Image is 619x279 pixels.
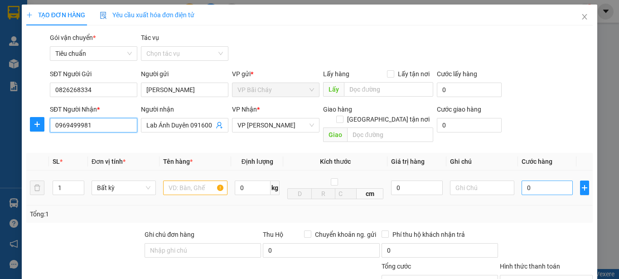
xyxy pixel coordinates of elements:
[163,158,193,165] span: Tên hàng
[30,209,240,219] div: Tổng: 1
[446,153,518,171] th: Ghi chú
[437,106,481,113] label: Cước giao hàng
[141,104,228,114] div: Người nhận
[391,158,425,165] span: Giá trị hàng
[50,34,96,41] span: Gói vận chuyển
[357,188,383,199] span: cm
[55,47,132,60] span: Tiêu chuẩn
[343,114,433,124] span: [GEOGRAPHIC_DATA] tận nơi
[437,118,502,132] input: Cước giao hàng
[323,82,344,97] span: Lấy
[237,83,314,97] span: VP Bãi Cháy
[450,181,514,195] input: Ghi Chú
[323,106,352,113] span: Giao hàng
[216,122,223,129] span: user-add
[382,263,411,270] span: Tổng cước
[394,69,433,79] span: Lấy tận nơi
[30,117,44,132] button: plus
[237,118,314,132] span: VP Dương Đình Nghệ
[580,184,589,191] span: plus
[100,12,107,19] img: icon
[581,13,588,20] span: close
[323,70,349,78] span: Lấy hàng
[97,181,150,195] span: Bất kỳ
[344,82,433,97] input: Dọc đường
[145,243,261,258] input: Ghi chú đơn hàng
[271,181,280,195] span: kg
[389,230,469,240] span: Phí thu hộ khách nhận trả
[263,231,283,238] span: Thu Hộ
[572,5,597,30] button: Close
[287,188,312,199] input: D
[311,230,380,240] span: Chuyển khoản ng. gửi
[141,69,228,79] div: Người gửi
[347,127,433,142] input: Dọc đường
[391,181,442,195] input: 0
[30,121,44,128] span: plus
[242,158,273,165] span: Định lượng
[522,158,552,165] span: Cước hàng
[320,158,351,165] span: Kích thước
[163,181,227,195] input: VD: Bàn, Ghế
[311,188,336,199] input: R
[232,69,319,79] div: VP gửi
[145,231,194,238] label: Ghi chú đơn hàng
[50,69,137,79] div: SĐT Người Gửi
[500,263,560,270] label: Hình thức thanh toán
[30,181,44,195] button: delete
[323,127,347,142] span: Giao
[141,34,159,41] label: Tác vụ
[26,11,85,19] span: TẠO ĐƠN HÀNG
[92,158,126,165] span: Đơn vị tính
[437,70,477,78] label: Cước lấy hàng
[53,158,60,165] span: SL
[50,104,137,114] div: SĐT Người Nhận
[580,181,589,195] button: plus
[26,12,33,18] span: plus
[335,188,357,199] input: C
[437,83,502,97] input: Cước lấy hàng
[100,11,194,19] span: Yêu cầu xuất hóa đơn điện tử
[232,106,257,113] span: VP Nhận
